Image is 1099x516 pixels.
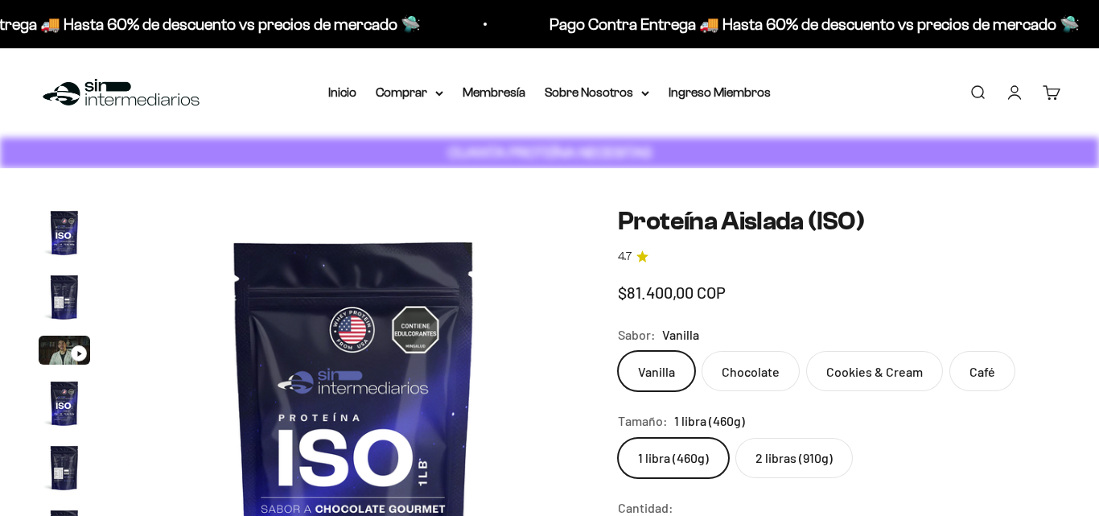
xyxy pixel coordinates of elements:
legend: Sabor: [618,324,656,345]
button: Ir al artículo 3 [39,336,90,369]
p: Pago Contra Entrega 🚚 Hasta 60% de descuento vs precios de mercado 🛸 [549,11,1080,37]
h1: Proteína Aislada (ISO) [618,207,1060,235]
strong: CUANTA PROTEÍNA NECESITAS [448,144,652,161]
summary: Sobre Nosotros [545,82,649,103]
a: Inicio [328,85,356,99]
img: Proteína Aislada (ISO) [39,442,90,493]
a: Membresía [463,85,525,99]
summary: Comprar [376,82,443,103]
span: 1 libra (460g) [674,411,745,431]
sale-price: $81.400,00 COP [618,279,726,305]
button: Ir al artículo 2 [39,271,90,328]
a: Ingreso Miembros [669,85,771,99]
a: 4.74.7 de 5.0 estrellas [618,248,1060,266]
img: Proteína Aislada (ISO) [39,378,90,429]
img: Proteína Aislada (ISO) [39,271,90,323]
button: Ir al artículo 5 [39,442,90,498]
button: Ir al artículo 4 [39,378,90,434]
button: Ir al artículo 1 [39,207,90,263]
img: Proteína Aislada (ISO) [39,207,90,258]
legend: Tamaño: [618,411,668,431]
span: 4.7 [618,248,632,266]
span: Vanilla [662,324,699,345]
